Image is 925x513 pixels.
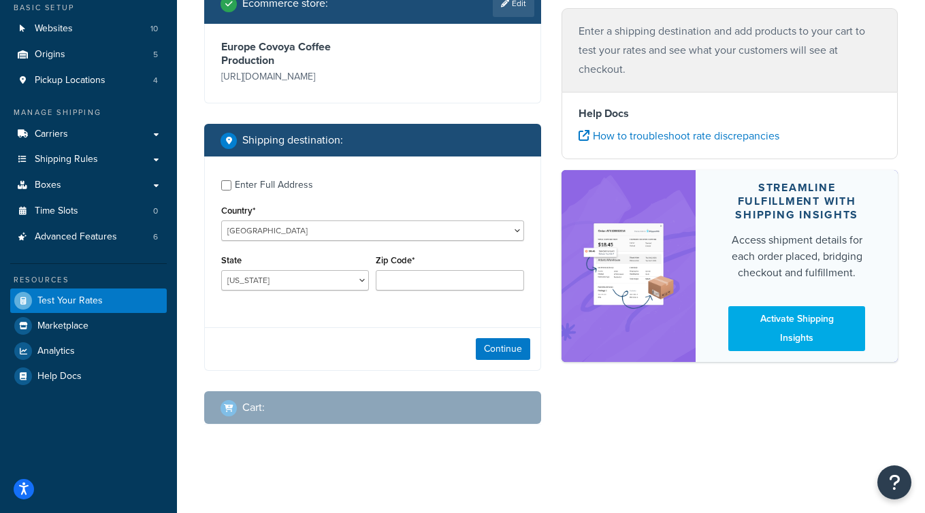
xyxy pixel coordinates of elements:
a: Carriers [10,122,167,147]
a: Test Your Rates [10,288,167,313]
div: Enter Full Address [235,176,313,195]
a: Advanced Features6 [10,225,167,250]
h3: Europe Covoya Coffee Production [221,40,369,67]
a: Websites10 [10,16,167,42]
a: Analytics [10,339,167,363]
a: Boxes [10,173,167,198]
span: 5 [153,49,158,61]
h2: Cart : [242,401,265,414]
span: Analytics [37,346,75,357]
button: Open Resource Center [877,465,911,499]
a: Help Docs [10,364,167,388]
span: Marketplace [37,320,88,332]
img: feature-image-si-e24932ea9b9fcd0ff835db86be1ff8d589347e8876e1638d903ea230a36726be.png [582,197,676,335]
div: Streamline Fulfillment with Shipping Insights [728,181,865,222]
div: Access shipment details for each order placed, bridging checkout and fulfillment. [728,232,865,281]
li: Origins [10,42,167,67]
span: Advanced Features [35,231,117,243]
li: Websites [10,16,167,42]
a: Pickup Locations4 [10,68,167,93]
div: Basic Setup [10,2,167,14]
span: 0 [153,205,158,217]
a: Time Slots0 [10,199,167,224]
a: Origins5 [10,42,167,67]
h4: Help Docs [579,105,881,122]
span: Time Slots [35,205,78,217]
span: Carriers [35,129,68,140]
a: Activate Shipping Insights [728,306,865,351]
span: 6 [153,231,158,243]
a: Marketplace [10,314,167,338]
span: Test Your Rates [37,295,103,307]
span: Help Docs [37,371,82,382]
span: Websites [35,23,73,35]
button: Continue [476,338,530,360]
input: Enter Full Address [221,180,231,191]
div: Manage Shipping [10,107,167,118]
label: Country* [221,205,255,216]
a: How to troubleshoot rate discrepancies [579,128,779,144]
span: Boxes [35,180,61,191]
p: [URL][DOMAIN_NAME] [221,67,369,86]
span: 4 [153,75,158,86]
span: Origins [35,49,65,61]
li: Advanced Features [10,225,167,250]
h2: Shipping destination : [242,134,343,146]
label: Zip Code* [376,255,415,265]
p: Enter a shipping destination and add products to your cart to test your rates and see what your c... [579,22,881,79]
label: State [221,255,242,265]
span: Shipping Rules [35,154,98,165]
span: 10 [150,23,158,35]
li: Pickup Locations [10,68,167,93]
a: Shipping Rules [10,147,167,172]
span: Pickup Locations [35,75,106,86]
li: Time Slots [10,199,167,224]
div: Resources [10,274,167,286]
